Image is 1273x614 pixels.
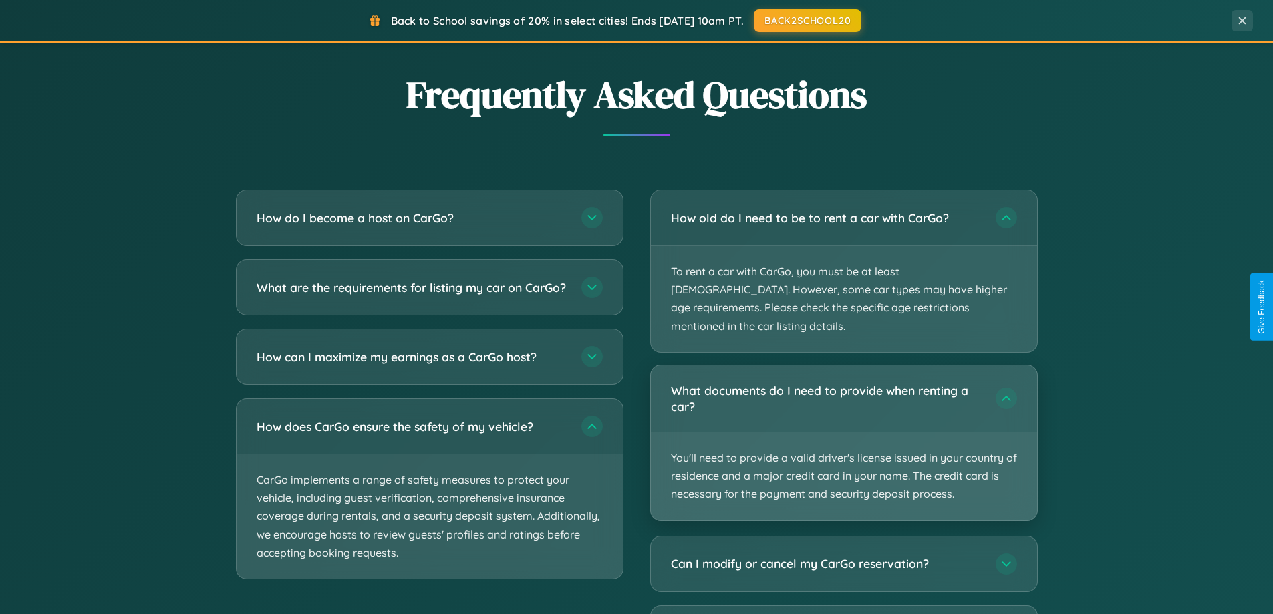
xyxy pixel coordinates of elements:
button: BACK2SCHOOL20 [754,9,861,32]
h3: What are the requirements for listing my car on CarGo? [257,279,568,296]
p: To rent a car with CarGo, you must be at least [DEMOGRAPHIC_DATA]. However, some car types may ha... [651,246,1037,352]
div: Give Feedback [1257,280,1266,334]
h3: How does CarGo ensure the safety of my vehicle? [257,418,568,435]
p: You'll need to provide a valid driver's license issued in your country of residence and a major c... [651,432,1037,520]
h3: What documents do I need to provide when renting a car? [671,382,982,415]
h3: How do I become a host on CarGo? [257,210,568,226]
h3: Can I modify or cancel my CarGo reservation? [671,555,982,572]
h3: How can I maximize my earnings as a CarGo host? [257,349,568,365]
span: Back to School savings of 20% in select cities! Ends [DATE] 10am PT. [391,14,744,27]
h3: How old do I need to be to rent a car with CarGo? [671,210,982,226]
p: CarGo implements a range of safety measures to protect your vehicle, including guest verification... [237,454,623,579]
h2: Frequently Asked Questions [236,69,1038,120]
